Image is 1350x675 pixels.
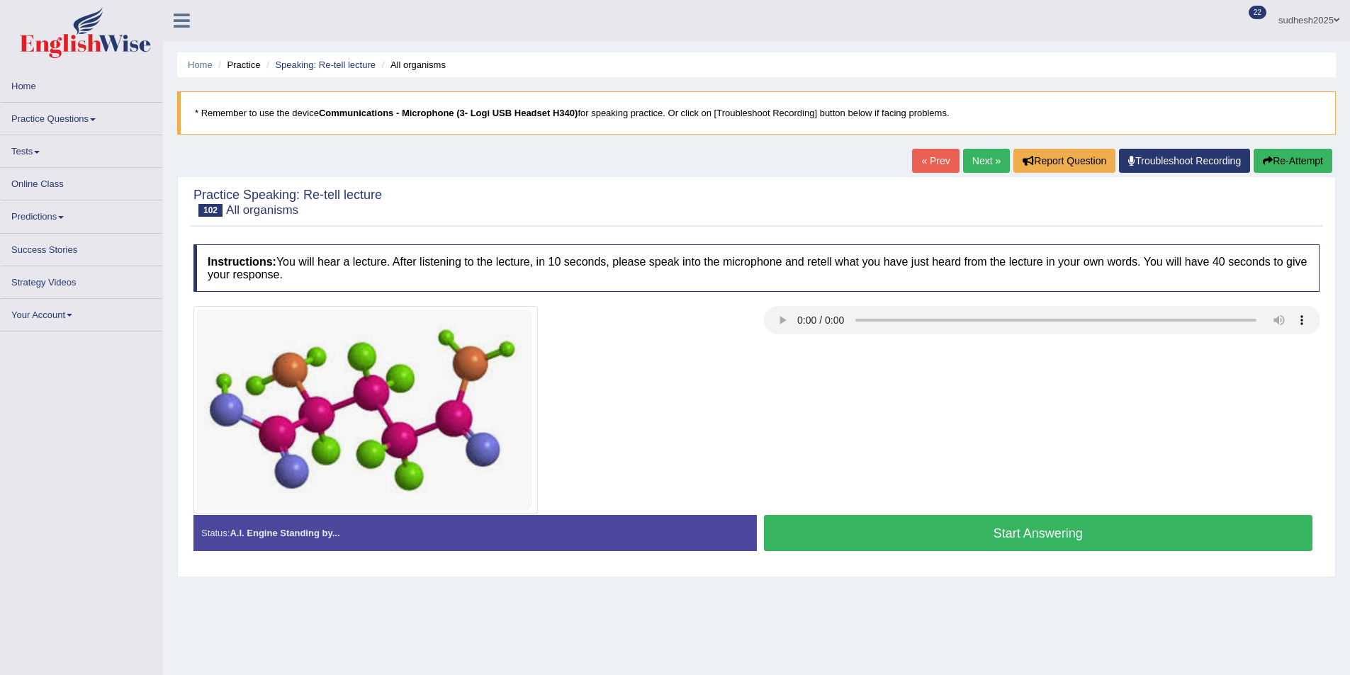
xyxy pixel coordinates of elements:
[177,91,1336,135] blockquote: * Remember to use the device for speaking practice. Or click on [Troubleshoot Recording] button b...
[1,70,162,98] a: Home
[1,168,162,195] a: Online Class
[912,149,959,173] a: « Prev
[193,188,382,217] h2: Practice Speaking: Re-tell lecture
[1,299,162,327] a: Your Account
[1,103,162,130] a: Practice Questions
[1119,149,1250,173] a: Troubleshoot Recording
[193,244,1320,292] h4: You will hear a lecture. After listening to the lecture, in 10 seconds, please speak into the mic...
[215,58,260,72] li: Practice
[1,266,162,294] a: Strategy Videos
[1,200,162,228] a: Predictions
[378,58,446,72] li: All organisms
[226,203,298,217] small: All organisms
[198,204,223,217] span: 102
[1,135,162,163] a: Tests
[1249,6,1266,19] span: 22
[764,515,1313,551] button: Start Answering
[319,108,578,118] b: Communications - Microphone (3- Logi USB Headset H340)
[193,515,757,551] div: Status:
[230,528,339,538] strong: A.I. Engine Standing by...
[963,149,1010,173] a: Next »
[1013,149,1115,173] button: Report Question
[208,256,276,268] b: Instructions:
[188,59,213,70] a: Home
[1254,149,1332,173] button: Re-Attempt
[1,234,162,261] a: Success Stories
[275,59,376,70] a: Speaking: Re-tell lecture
